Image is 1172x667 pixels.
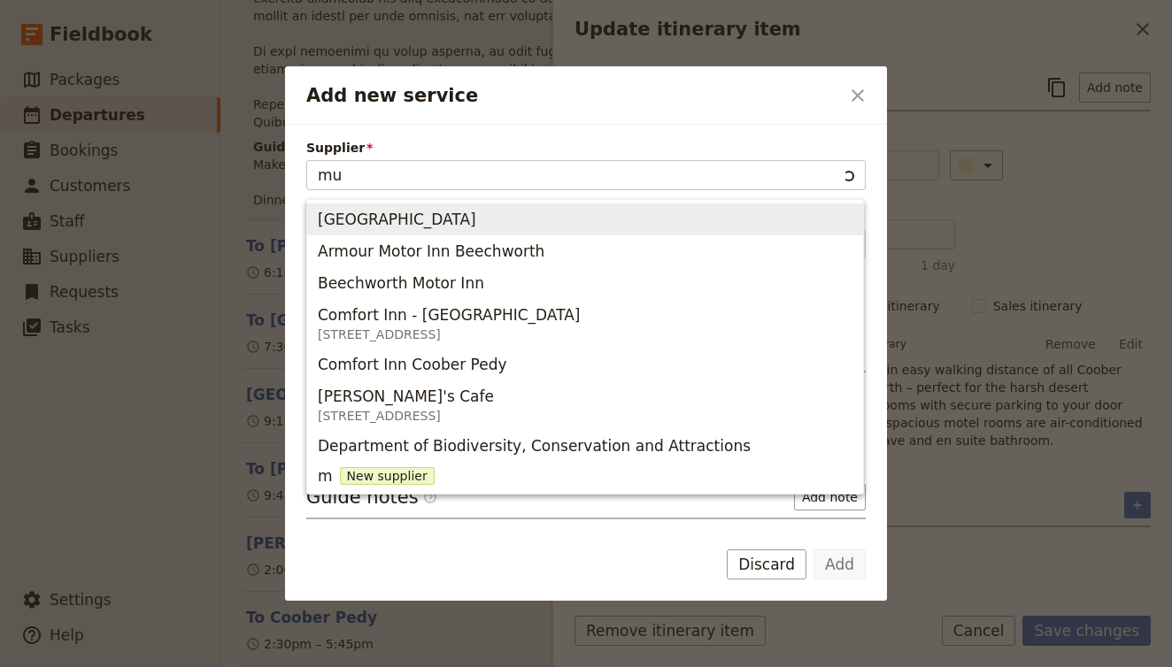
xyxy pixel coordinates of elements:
span: m [318,465,333,487]
button: Add [813,549,866,579]
button: Discard [727,549,806,579]
input: Supplier [318,165,837,186]
button: Comfort Inn Coober Pedy [307,349,863,380]
span: [STREET_ADDRESS] [318,407,494,425]
span: New supplier [340,467,435,485]
span: Comfort Inn Coober Pedy [318,354,507,375]
button: Comfort Inn - [GEOGRAPHIC_DATA][STREET_ADDRESS] [307,299,863,349]
span: [GEOGRAPHIC_DATA] [318,209,476,230]
span: Comfort Inn - [GEOGRAPHIC_DATA] [318,304,580,326]
span: ​ [423,490,437,504]
h2: Add new service [306,82,839,109]
button: Close dialog [843,80,873,111]
span: [PERSON_NAME]'s Cafe [318,386,494,407]
span: [STREET_ADDRESS] [318,326,580,343]
button: [PERSON_NAME]'s Cafe[STREET_ADDRESS] [307,380,863,430]
button: [GEOGRAPHIC_DATA] [307,203,863,235]
span: ​ [423,490,437,511]
h3: Guide notes [306,484,437,510]
button: m New supplier [307,462,863,490]
button: Add note [794,484,866,510]
button: Armour Motor Inn Beechworth [307,235,863,267]
span: Supplier [306,139,866,157]
span: Armour Motor Inn Beechworth [318,241,544,262]
button: Department of Biodiversity, Conservation and Attractions [307,430,863,462]
span: Department of Biodiversity, Conservation and Attractions [318,435,751,456]
button: Beechworth Motor Inn [307,267,863,299]
span: Beechworth Motor Inn [318,272,484,294]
